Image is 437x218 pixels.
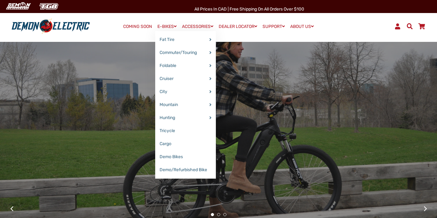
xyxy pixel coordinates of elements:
[121,22,154,31] a: COMING SOON
[36,1,62,11] img: TGB Canada
[155,46,216,59] a: Commuter/Touring
[216,22,259,31] a: DEALER LOCATOR
[211,213,214,216] button: 1 of 3
[260,22,287,31] a: SUPPORT
[155,124,216,137] a: Tricycle
[155,98,216,111] a: Mountain
[155,163,216,176] a: Demo/Refurbished Bike
[155,150,216,163] a: Demo Bikes
[194,7,304,12] span: All Prices in CAD | Free shipping on all orders over $100
[223,213,226,216] button: 3 of 3
[9,18,92,34] img: Demon Electric logo
[155,59,216,72] a: Foldable
[155,137,216,150] a: Cargo
[3,1,33,11] img: Demon Electric
[288,22,316,31] a: ABOUT US
[217,213,220,216] button: 2 of 3
[155,33,216,46] a: Fat Tire
[155,22,179,31] a: E-BIKES
[155,111,216,124] a: Hunting
[180,22,216,31] a: ACCESSORIES
[155,85,216,98] a: City
[155,72,216,85] a: Cruiser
